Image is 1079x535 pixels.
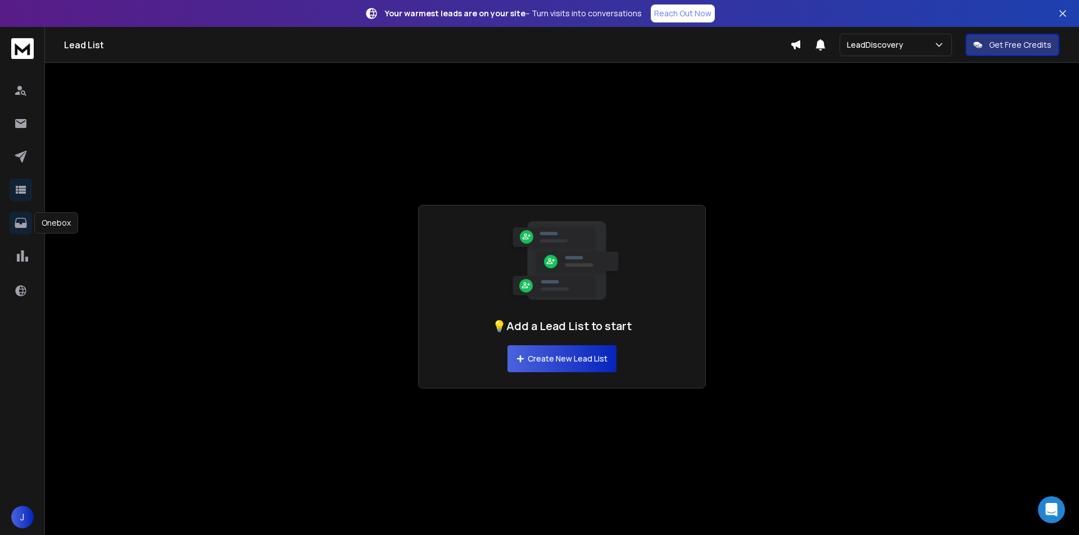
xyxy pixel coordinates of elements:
[1038,496,1065,523] div: Open Intercom Messenger
[965,34,1059,56] button: Get Free Credits
[651,4,715,22] a: Reach Out Now
[989,39,1051,51] p: Get Free Credits
[64,38,790,52] h1: Lead List
[385,8,525,19] strong: Your warmest leads are on your site
[654,8,711,19] p: Reach Out Now
[507,345,616,372] button: Create New Lead List
[847,39,908,51] p: LeadDiscovery
[11,506,34,528] button: J
[385,8,642,19] p: – Turn visits into conversations
[11,38,34,59] img: logo
[492,318,632,334] h1: 💡Add a Lead List to start
[34,212,78,234] div: Onebox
